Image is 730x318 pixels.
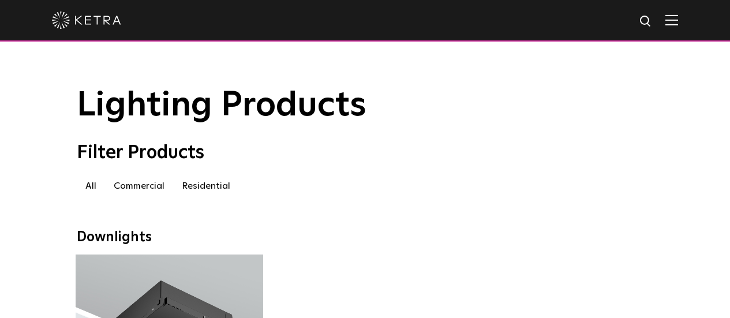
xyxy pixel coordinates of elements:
span: Lighting Products [77,88,366,123]
label: All [77,175,105,196]
div: Filter Products [77,142,654,164]
div: Downlights [77,229,654,246]
label: Commercial [105,175,173,196]
img: search icon [639,14,653,29]
img: Hamburger%20Nav.svg [665,14,678,25]
label: Residential [173,175,239,196]
img: ketra-logo-2019-white [52,12,121,29]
